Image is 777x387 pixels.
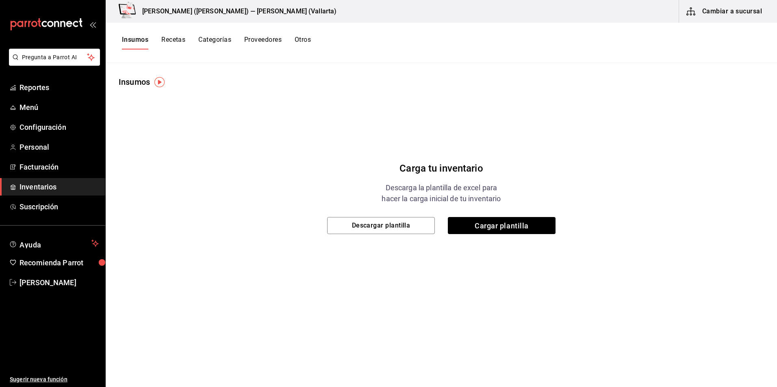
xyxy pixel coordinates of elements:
span: Suscripción [20,201,99,212]
button: open_drawer_menu [89,21,96,28]
div: Carga tu inventario [336,161,547,176]
div: Descarga la plantilla de excel para hacer la carga inicial de tu inventario [380,182,502,204]
div: navigation tabs [122,36,311,49]
a: Pregunta a Parrot AI [6,59,100,67]
button: Categorías [198,36,231,49]
button: Proveedores [244,36,282,49]
span: Ayuda [20,239,88,248]
span: Cargar plantilla [448,217,556,234]
span: Inventarios [20,181,99,192]
div: Insumos [119,76,150,88]
span: [PERSON_NAME] [20,277,99,288]
span: Configuración [20,122,99,133]
span: Pregunta a Parrot AI [22,53,87,62]
img: Tooltip marker [154,77,165,87]
span: Menú [20,102,99,113]
span: Sugerir nueva función [10,375,99,384]
button: Otros [295,36,311,49]
span: Recomienda Parrot [20,257,99,268]
h3: [PERSON_NAME] ([PERSON_NAME]) — [PERSON_NAME] (Vallarta) [136,6,336,16]
button: Pregunta a Parrot AI [9,49,100,66]
span: Reportes [20,82,99,93]
button: Descargar plantilla [327,217,435,234]
span: Personal [20,142,99,153]
button: Recetas [161,36,185,49]
button: Insumos [122,36,148,49]
span: Facturación [20,161,99,172]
